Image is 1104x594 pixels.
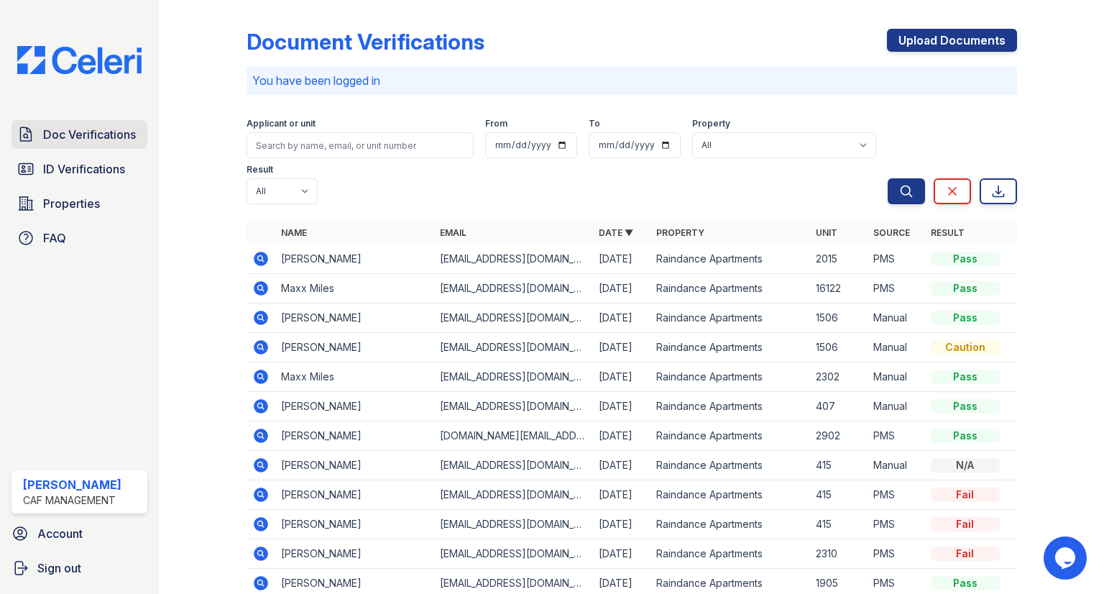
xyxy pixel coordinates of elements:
td: Raindance Apartments [650,333,809,362]
td: [DATE] [593,510,650,539]
div: Fail [931,547,1000,561]
td: 2015 [810,245,868,274]
td: Raindance Apartments [650,274,809,303]
td: Raindance Apartments [650,303,809,333]
label: Result [247,164,273,175]
a: ID Verifications [11,155,147,183]
div: Pass [931,399,1000,413]
a: Doc Verifications [11,120,147,149]
div: Document Verifications [247,29,484,55]
a: Date ▼ [599,227,633,238]
a: Sign out [6,554,153,582]
td: [DATE] [593,333,650,362]
td: PMS [868,421,925,451]
a: FAQ [11,224,147,252]
td: 1506 [810,303,868,333]
div: Pass [931,576,1000,590]
td: Raindance Apartments [650,510,809,539]
td: [DATE] [593,362,650,392]
td: 2310 [810,539,868,569]
div: Pass [931,281,1000,296]
td: [EMAIL_ADDRESS][DOMAIN_NAME] [434,274,593,303]
td: Manual [868,333,925,362]
td: [DATE] [593,451,650,480]
td: PMS [868,245,925,274]
div: Pass [931,429,1000,443]
div: CAF Management [23,493,121,508]
label: Property [692,118,730,129]
td: [PERSON_NAME] [275,480,434,510]
td: [DATE] [593,392,650,421]
td: Manual [868,451,925,480]
td: 1506 [810,333,868,362]
td: [PERSON_NAME] [275,392,434,421]
a: Properties [11,189,147,218]
span: Properties [43,195,100,212]
td: 407 [810,392,868,421]
td: [EMAIL_ADDRESS][DOMAIN_NAME] [434,480,593,510]
td: [PERSON_NAME] [275,245,434,274]
td: [EMAIL_ADDRESS][DOMAIN_NAME] [434,333,593,362]
td: Raindance Apartments [650,451,809,480]
td: [DATE] [593,245,650,274]
span: Sign out [37,559,81,577]
td: PMS [868,480,925,510]
a: Unit [816,227,837,238]
td: [EMAIL_ADDRESS][DOMAIN_NAME] [434,539,593,569]
iframe: chat widget [1044,536,1090,580]
td: [EMAIL_ADDRESS][DOMAIN_NAME] [434,392,593,421]
td: Raindance Apartments [650,421,809,451]
td: [PERSON_NAME] [275,451,434,480]
td: [DOMAIN_NAME][EMAIL_ADDRESS][DOMAIN_NAME] [434,421,593,451]
td: Raindance Apartments [650,539,809,569]
span: Doc Verifications [43,126,136,143]
td: Raindance Apartments [650,362,809,392]
td: Manual [868,362,925,392]
td: PMS [868,274,925,303]
label: From [485,118,507,129]
td: [PERSON_NAME] [275,303,434,333]
td: Manual [868,303,925,333]
td: [EMAIL_ADDRESS][DOMAIN_NAME] [434,451,593,480]
div: N/A [931,458,1000,472]
label: To [589,118,600,129]
td: Raindance Apartments [650,392,809,421]
label: Applicant or unit [247,118,316,129]
td: 16122 [810,274,868,303]
td: [EMAIL_ADDRESS][DOMAIN_NAME] [434,510,593,539]
span: ID Verifications [43,160,125,178]
td: PMS [868,510,925,539]
td: Maxx Miles [275,274,434,303]
td: [PERSON_NAME] [275,510,434,539]
div: Fail [931,488,1000,502]
a: Upload Documents [887,29,1017,52]
div: Pass [931,370,1000,384]
td: [DATE] [593,480,650,510]
td: [DATE] [593,539,650,569]
td: [EMAIL_ADDRESS][DOMAIN_NAME] [434,362,593,392]
td: [DATE] [593,303,650,333]
div: Caution [931,340,1000,355]
input: Search by name, email, or unit number [247,132,474,158]
div: Pass [931,252,1000,266]
span: FAQ [43,229,66,247]
td: Raindance Apartments [650,245,809,274]
a: Result [931,227,965,238]
td: 415 [810,510,868,539]
img: CE_Logo_Blue-a8612792a0a2168367f1c8372b55b34899dd931a85d93a1a3d3e32e68fde9ad4.png [6,46,153,74]
td: [PERSON_NAME] [275,333,434,362]
td: [PERSON_NAME] [275,421,434,451]
td: [DATE] [593,274,650,303]
div: Fail [931,517,1000,531]
td: PMS [868,539,925,569]
td: [PERSON_NAME] [275,539,434,569]
a: Name [281,227,307,238]
td: [EMAIL_ADDRESS][DOMAIN_NAME] [434,303,593,333]
a: Email [440,227,466,238]
div: [PERSON_NAME] [23,476,121,493]
span: Account [37,525,83,542]
td: [DATE] [593,421,650,451]
td: Maxx Miles [275,362,434,392]
td: Raindance Apartments [650,480,809,510]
